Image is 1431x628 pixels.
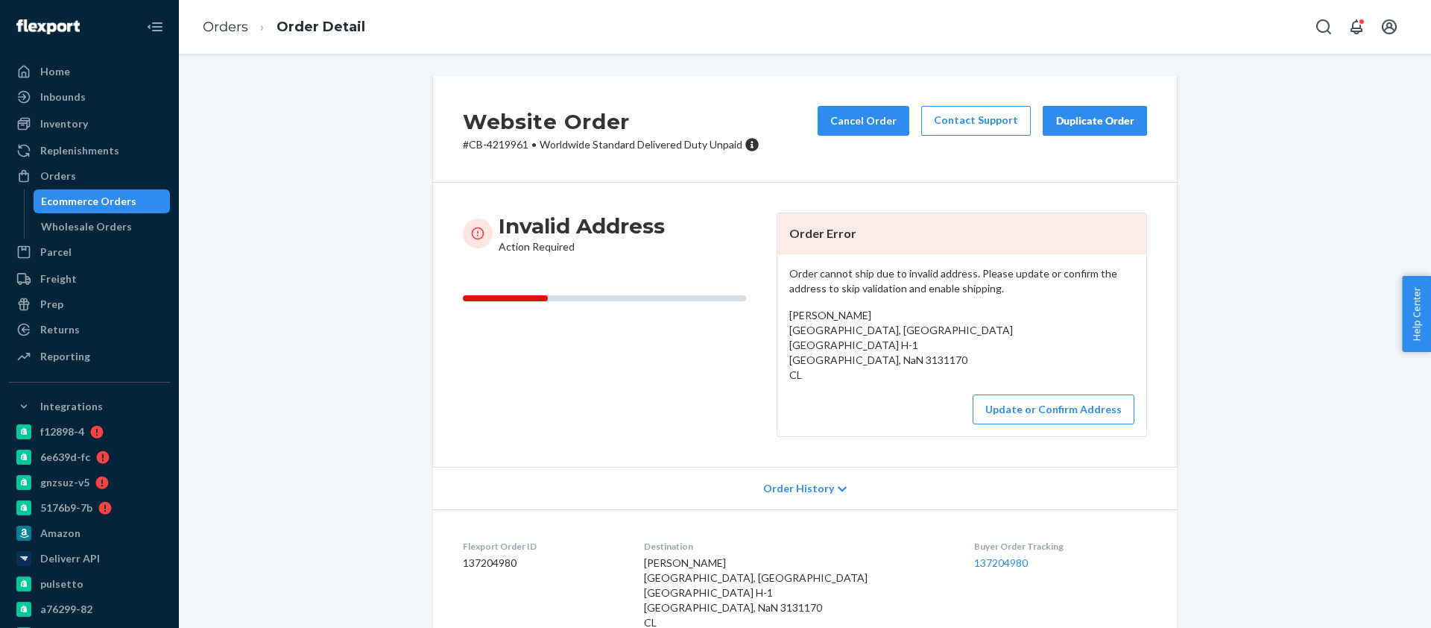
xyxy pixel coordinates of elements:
[9,318,170,342] a: Returns
[40,475,89,490] div: gnzsuz-v5
[789,266,1134,296] p: Order cannot ship due to invalid address. Please update or confirm the address to skip validation...
[1402,276,1431,352] button: Help Center
[40,169,76,183] div: Orders
[463,556,620,571] dd: 137204980
[9,292,170,316] a: Prep
[531,138,537,151] span: •
[1374,12,1404,42] button: Open account menu
[463,137,759,152] p: # CB-4219961
[40,245,72,260] div: Parcel
[9,445,170,469] a: 6e639d-fc
[1342,12,1371,42] button: Open notifications
[40,526,80,541] div: Amazon
[9,85,170,109] a: Inbounds
[974,556,1028,569] a: 137204980
[40,322,80,337] div: Returns
[1309,12,1339,42] button: Open Search Box
[789,309,1013,381] span: [PERSON_NAME] [GEOGRAPHIC_DATA], [GEOGRAPHIC_DATA] [GEOGRAPHIC_DATA] H-1 [GEOGRAPHIC_DATA], NaN 3...
[9,240,170,264] a: Parcel
[9,395,170,418] button: Integrations
[140,12,170,42] button: Close Navigation
[40,64,70,79] div: Home
[1055,113,1134,128] div: Duplicate Order
[40,551,100,566] div: Deliverr API
[777,213,1146,254] header: Order Error
[9,267,170,291] a: Freight
[40,349,90,364] div: Reporting
[818,106,909,136] button: Cancel Order
[463,540,620,553] dt: Flexport Order ID
[40,297,63,312] div: Prep
[499,213,665,254] div: Action Required
[921,106,1031,136] a: Contact Support
[9,597,170,621] a: a76299-82
[9,420,170,444] a: f12898-4
[973,395,1134,424] button: Update or Confirm Address
[763,481,834,496] span: Order History
[540,138,742,151] span: Worldwide Standard Delivered Duty Unpaid
[41,219,132,234] div: Wholesale Orders
[9,345,170,368] a: Reporting
[499,213,665,239] h3: Invalid Address
[9,572,170,596] a: pulsetto
[191,5,377,49] ol: breadcrumbs
[41,194,136,209] div: Ecommerce Orders
[9,547,170,571] a: Deliverr API
[644,540,951,553] dt: Destination
[9,471,170,494] a: gnzsuz-v5
[34,215,171,239] a: Wholesale Orders
[1043,106,1147,136] button: Duplicate Order
[40,577,83,591] div: pulsetto
[277,19,365,35] a: Order Detail
[40,450,90,465] div: 6e639d-fc
[9,112,170,136] a: Inventory
[40,399,103,414] div: Integrations
[9,521,170,545] a: Amazon
[9,139,170,163] a: Replenishments
[40,271,77,286] div: Freight
[40,500,92,515] div: 5176b9-7b
[203,19,248,35] a: Orders
[40,116,88,131] div: Inventory
[40,424,84,439] div: f12898-4
[40,90,86,104] div: Inbounds
[9,496,170,520] a: 5176b9-7b
[9,60,170,84] a: Home
[40,602,92,617] div: a76299-82
[974,540,1147,553] dt: Buyer Order Tracking
[34,189,171,213] a: Ecommerce Orders
[16,19,80,34] img: Flexport logo
[40,143,119,158] div: Replenishments
[9,164,170,188] a: Orders
[463,106,759,137] h2: Website Order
